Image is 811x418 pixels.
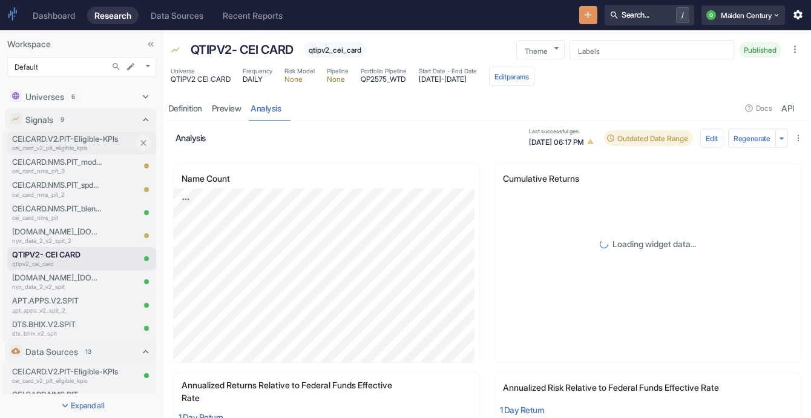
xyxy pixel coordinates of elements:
[12,179,102,199] a: CEI.CARD.NMS.PIT_spdeltascorecei_card_nms_pit_2
[151,10,203,21] div: Data Sources
[579,6,598,25] button: New Resource
[12,203,102,214] p: CEI.CARD.NMS.PIT_blendeddeltascore
[612,134,693,143] span: Outdated Date Range
[25,7,82,24] a: Dashboard
[12,249,102,268] a: QTIPV2- CEI CARDqtipv2_cei_card
[215,7,290,24] a: Recent Reports
[12,249,102,260] p: QTIPV2- CEI CARD
[182,172,249,185] p: Name Count
[284,67,315,76] span: Risk Model
[361,67,407,76] span: Portfolio Pipeline
[739,45,781,55] span: Published
[243,76,272,83] span: DAILY
[529,135,597,148] span: [DATE] 06:17 PM
[143,36,159,52] button: Collapse Sidebar
[12,156,102,168] p: CEI.CARD.NMS.PIT_modelweighteddeltascore
[12,190,102,199] p: cei_card_nms_pit_2
[94,10,131,21] div: Research
[419,76,477,83] span: [DATE] - [DATE]
[7,58,156,77] div: Default
[87,7,139,24] a: Research
[12,272,102,291] a: [DOMAIN_NAME]_[DOMAIN_NAME]nyx_data_2_v2_spit
[139,138,148,148] svg: Close item
[12,167,102,176] p: cei_card_nms_pit_3
[12,376,133,385] p: cei_card_v2_pit_eligible_kpis
[12,389,133,400] p: CEI.CARD.NMS.PIT
[191,41,294,59] p: QTIPV2- CEI CARD
[12,329,102,338] p: dts_bhix_v2_spit
[503,172,598,185] p: Cumulative Returns
[243,67,272,76] span: Frequency
[529,128,597,134] span: Last successful gen.
[5,341,156,363] div: Data Sources13
[246,96,286,121] a: analysis
[327,76,349,83] span: None
[12,226,102,245] a: [DOMAIN_NAME]_[DOMAIN_NAME]nyx_data_2_v2_spit_2
[5,108,156,130] div: Signals9
[12,319,102,338] a: DTS.BHIX.V2.SPITdts_bhix_v2_spit
[25,113,53,126] p: Signals
[741,99,777,118] button: Docs
[2,396,161,416] button: Expand all
[304,45,366,55] span: qtipv2_cei_card
[33,10,75,21] div: Dashboard
[604,130,693,146] div: Dates changed since last generation. Please regenerate
[171,45,180,57] span: Signal
[176,133,522,143] h6: analysis
[171,76,231,83] span: QTIPV2 CEI CARD
[12,203,102,222] a: CEI.CARD.NMS.PIT_blendeddeltascorecei_card_nms_pit
[207,96,246,121] a: preview
[613,237,697,250] p: Loading widget data...
[489,67,534,86] button: Editparams
[12,366,133,385] a: CEI.CARD.V2.PIT-Eligible-KPIscei_card_v2_pit_eligible_kpis
[168,103,202,114] div: Definition
[12,319,102,330] p: DTS.BHIX.V2.SPIT
[12,226,102,237] p: [DOMAIN_NAME]_[DOMAIN_NAME]
[12,144,133,153] p: cei_card_v2_pit_eligible_kpis
[12,213,102,222] p: cei_card_nms_pit
[188,38,297,62] div: QTIPV2- CEI CARD
[12,156,102,176] a: CEI.CARD.NMS.PIT_modelweighteddeltascorecei_card_nms_pit_3
[180,194,192,205] a: Export; Press ENTER to open
[284,76,315,83] span: None
[12,366,133,377] p: CEI.CARD.V2.PIT-Eligible-KPIs
[25,345,78,358] p: Data Sources
[171,67,231,76] span: Universe
[327,67,349,76] span: Pipeline
[361,76,407,83] span: QP2575_WTD
[700,128,723,148] button: config
[136,135,151,151] button: Close item
[25,90,64,103] p: Universes
[706,10,716,20] div: Q
[123,59,139,75] button: edit
[728,128,776,148] button: Regenerate
[12,179,102,191] p: CEI.CARD.NMS.PIT_spdeltascore
[108,59,124,75] button: Search...
[56,115,68,124] span: 9
[12,236,102,245] p: nyx_data_2_v2_spit_2
[503,381,738,394] p: Annualized Risk Relative to Federal Funds Effective Rate
[12,306,102,315] p: apt_apps_v2_spit_2
[12,282,102,291] p: nyx_data_2_v2_spit
[81,347,96,356] span: 13
[7,38,156,50] p: Workspace
[605,5,694,25] button: Search.../
[12,389,133,408] a: CEI.CARD.NMS.PITcei_card_nms_pit
[223,10,283,21] div: Recent Reports
[12,133,133,145] p: CEI.CARD.V2.PIT-Eligible-KPIs
[143,7,211,24] a: Data Sources
[12,272,102,284] p: [DOMAIN_NAME]_[DOMAIN_NAME]
[5,85,156,107] div: Universes6
[12,133,133,153] a: CEI.CARD.V2.PIT-Eligible-KPIscei_card_v2_pit_eligible_kpis
[701,5,785,25] button: QMaiden Century
[182,379,424,404] p: Annualized Returns Relative to Federal Funds Effective Rate
[419,67,477,76] span: Start Date - End Date
[12,295,102,307] p: APT.APPS.V2.SPIT
[782,103,795,114] div: API
[67,92,79,101] span: 6
[163,96,811,121] div: resource tabs
[12,295,102,314] a: APT.APPS.V2.SPITapt_apps_v2_spit_2
[12,259,102,268] p: qtipv2_cei_card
